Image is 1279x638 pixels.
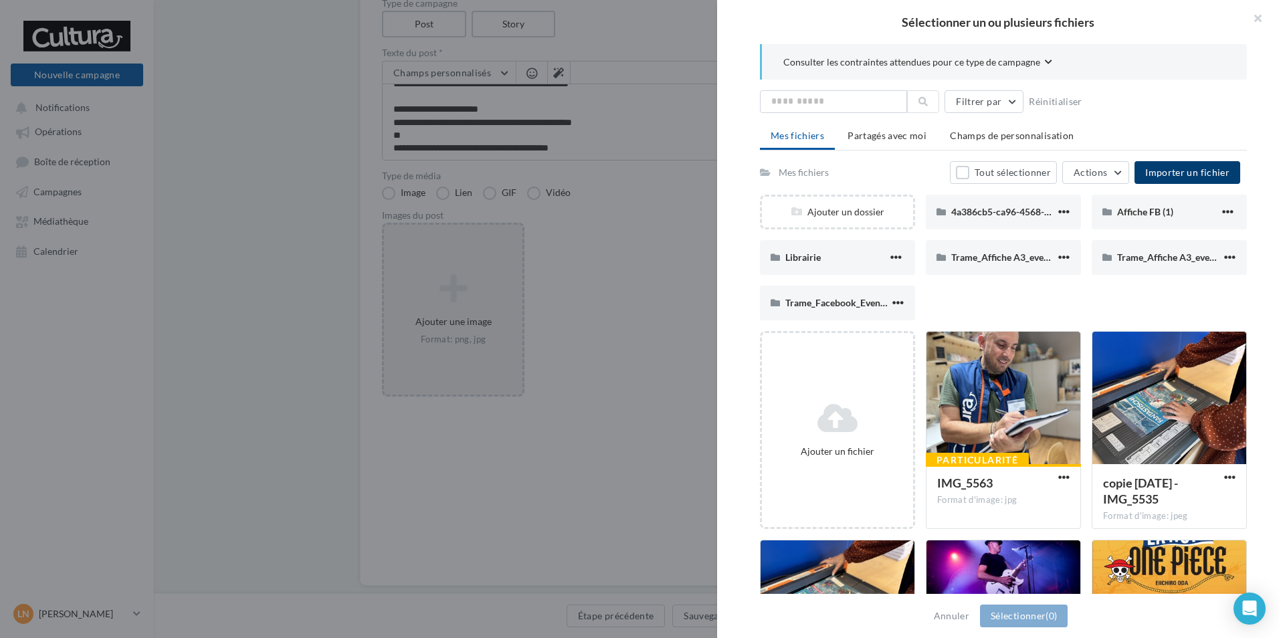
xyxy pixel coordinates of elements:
[1117,206,1173,217] span: Affiche FB (1)
[951,251,1113,263] span: Trame_Affiche A3_evenement_2024 (1)
[785,251,821,263] span: Librairie
[980,605,1068,627] button: Sélectionner(0)
[937,475,993,490] span: IMG_5563
[1103,510,1236,522] div: Format d'image: jpeg
[739,16,1258,28] h2: Sélectionner un ou plusieurs fichiers
[1074,167,1107,178] span: Actions
[1135,161,1240,184] button: Importer un fichier
[950,161,1057,184] button: Tout sélectionner
[951,206,1132,217] span: 4a386cb5-ca96-4568-b2a3-4a4530d21453
[848,130,926,141] span: Partagés avec moi
[1062,161,1129,184] button: Actions
[1117,251,1279,263] span: Trame_Affiche A3_evenement_2024 (2)
[767,445,908,458] div: Ajouter un fichier
[1046,610,1057,621] span: (0)
[945,90,1023,113] button: Filtrer par
[783,55,1052,72] button: Consulter les contraintes attendues pour ce type de campagne
[937,494,1070,506] div: Format d'image: jpg
[783,56,1040,69] span: Consulter les contraintes attendues pour ce type de campagne
[926,453,1029,467] div: Particularité
[950,130,1074,141] span: Champs de personnalisation
[1145,167,1229,178] span: Importer un fichier
[771,130,824,141] span: Mes fichiers
[762,205,913,219] div: Ajouter un dossier
[1103,475,1178,506] span: copie 05-09-2025 - IMG_5535
[785,297,932,308] span: Trame_Facebook_Evenement_2024
[1234,593,1266,625] div: Open Intercom Messenger
[928,608,975,624] button: Annuler
[779,166,829,179] div: Mes fichiers
[1023,94,1088,110] button: Réinitialiser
